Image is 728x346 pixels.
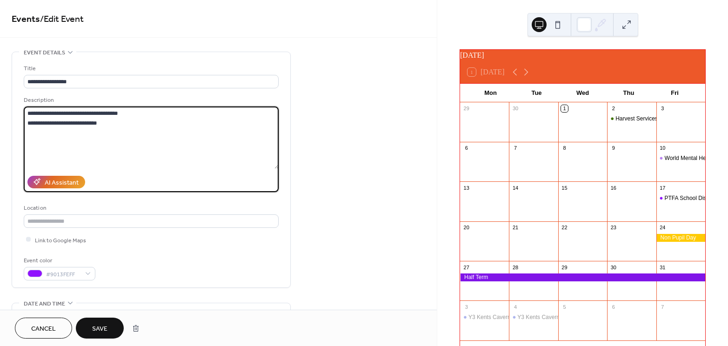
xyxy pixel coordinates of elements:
div: Y3 Kents Cavern Sycamore/Willow [509,313,558,321]
div: 29 [561,264,568,271]
button: Save [76,318,124,339]
div: 30 [512,105,519,112]
div: 6 [463,145,470,152]
div: Wed [560,84,606,102]
div: 13 [463,184,470,191]
div: 1 [561,105,568,112]
div: 3 [659,105,666,112]
div: Half Term [460,273,705,281]
div: Event color [24,256,94,266]
span: Event details [24,48,65,58]
div: 31 [659,264,666,271]
div: 28 [512,264,519,271]
div: 27 [463,264,470,271]
div: 10 [659,145,666,152]
div: 7 [512,145,519,152]
div: World Mental Health Day [656,154,705,162]
div: 21 [512,224,519,231]
div: 8 [561,145,568,152]
div: 2 [610,105,617,112]
span: Date and time [24,299,65,309]
div: 15 [561,184,568,191]
div: PTFA School Disco [656,194,705,202]
div: 23 [610,224,617,231]
div: Y3 Kents Cavern Beech Class [460,313,509,321]
div: Tue [514,84,560,102]
span: Link to Google Maps [35,235,86,245]
div: Mon [468,84,514,102]
div: 5 [561,303,568,310]
div: [DATE] [460,50,705,61]
div: Thu [606,84,652,102]
div: Title [24,64,277,73]
div: Harvest Services [615,115,658,123]
a: Events [12,10,40,28]
div: PTFA School Disco [665,194,713,202]
div: Y3 Kents Cavern Beech Class [468,313,543,321]
div: 7 [659,303,666,310]
div: Fri [652,84,698,102]
div: Harvest Services [607,115,656,123]
span: / Edit Event [40,10,84,28]
span: #9013FEFF [46,269,80,279]
div: 24 [659,224,666,231]
span: Cancel [31,324,56,334]
div: Description [24,95,277,105]
div: 22 [561,224,568,231]
button: AI Assistant [27,176,85,188]
div: 16 [610,184,617,191]
div: 6 [610,303,617,310]
div: 9 [610,145,617,152]
div: 29 [463,105,470,112]
div: 20 [463,224,470,231]
button: Cancel [15,318,72,339]
div: Non Pupil Day [656,234,705,242]
span: Save [92,324,107,334]
div: 30 [610,264,617,271]
div: Y3 Kents Cavern Sycamore/Willow [517,313,604,321]
div: AI Assistant [45,178,79,187]
div: Location [24,203,277,213]
div: 4 [512,303,519,310]
div: World Mental Health Day [665,154,727,162]
div: 17 [659,184,666,191]
div: 14 [512,184,519,191]
div: 3 [463,303,470,310]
